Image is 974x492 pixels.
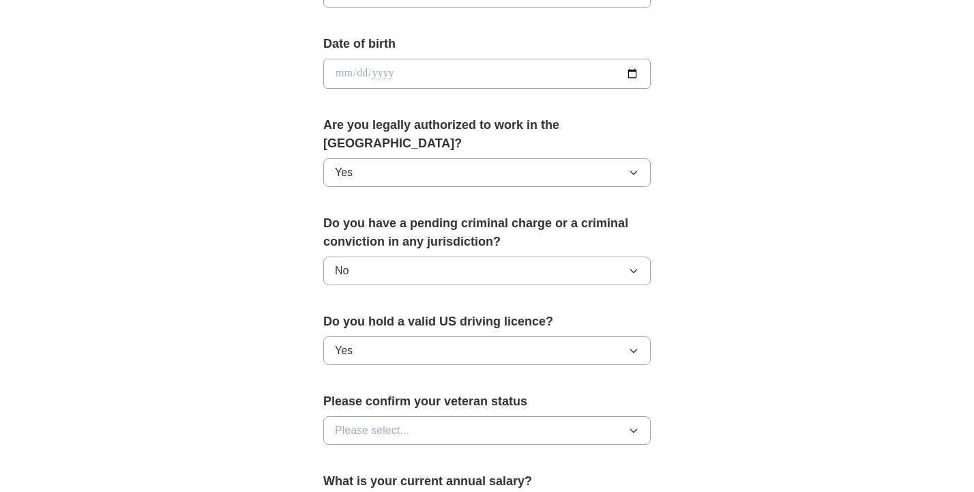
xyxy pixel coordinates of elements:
[323,116,651,153] label: Are you legally authorized to work in the [GEOGRAPHIC_DATA]?
[323,416,651,445] button: Please select...
[323,35,651,53] label: Date of birth
[323,336,651,365] button: Yes
[323,392,651,411] label: Please confirm your veteran status
[335,343,353,359] span: Yes
[323,158,651,187] button: Yes
[335,422,409,439] span: Please select...
[335,164,353,181] span: Yes
[335,263,349,279] span: No
[323,313,651,331] label: Do you hold a valid US driving licence?
[323,257,651,285] button: No
[323,472,651,491] label: What is your current annual salary?
[323,214,651,251] label: Do you have a pending criminal charge or a criminal conviction in any jurisdiction?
